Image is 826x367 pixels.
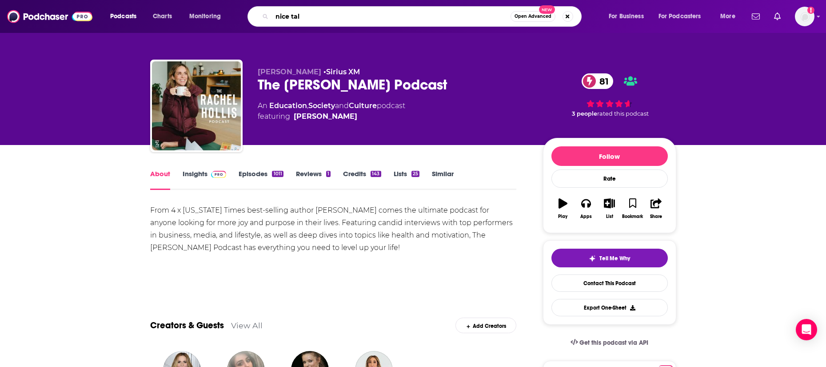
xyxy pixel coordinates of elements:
div: From 4 x [US_STATE] Times best-selling author [PERSON_NAME] comes the ultimate podcast for anyone... [150,204,517,254]
div: An podcast [258,101,405,122]
span: , [307,101,308,110]
span: featuring [258,111,405,122]
span: [PERSON_NAME] [258,68,321,76]
button: List [598,193,621,225]
span: • [323,68,360,76]
a: Rachel Hollis [294,111,357,122]
a: Show notifications dropdown [748,9,763,24]
button: Play [551,193,575,225]
a: Creators & Guests [150,320,224,331]
button: Open AdvancedNew [511,11,555,22]
a: Lists25 [394,169,419,190]
a: Episodes1011 [239,169,283,190]
div: 25 [411,171,419,177]
button: open menu [104,9,148,24]
div: Bookmark [622,214,643,219]
button: open menu [653,9,714,24]
div: Open Intercom Messenger [796,319,817,340]
a: Credits143 [343,169,381,190]
span: For Podcasters [658,10,701,23]
span: Podcasts [110,10,136,23]
div: 1011 [272,171,283,177]
span: Get this podcast via API [579,339,648,347]
img: User Profile [795,7,814,26]
button: tell me why sparkleTell Me Why [551,249,668,267]
a: Education [269,101,307,110]
span: 3 people [572,110,597,117]
a: Society [308,101,335,110]
button: open menu [603,9,655,24]
a: Contact This Podcast [551,274,668,292]
span: and [335,101,349,110]
a: Sirius XM [326,68,360,76]
button: open menu [714,9,746,24]
span: Tell Me Why [599,255,630,262]
a: Similar [432,169,454,190]
div: List [606,214,613,219]
a: Reviews1 [296,169,331,190]
button: Follow [551,146,668,166]
a: About [150,169,170,190]
button: Export One-Sheet [551,299,668,316]
button: open menu [183,9,232,24]
button: Show profile menu [795,7,814,26]
img: Podchaser Pro [211,171,227,178]
a: 81 [582,73,613,89]
div: 1 [326,171,331,177]
div: 81 3 peoplerated this podcast [543,68,676,123]
span: rated this podcast [597,110,649,117]
div: Add Creators [455,318,516,333]
span: Open Advanced [515,14,551,19]
div: Play [558,214,567,219]
a: Charts [147,9,177,24]
input: Search podcasts, credits, & more... [272,9,511,24]
div: Search podcasts, credits, & more... [256,6,590,27]
span: More [720,10,735,23]
a: Get this podcast via API [563,332,656,354]
img: The Rachel Hollis Podcast [152,61,241,150]
img: tell me why sparkle [589,255,596,262]
a: Show notifications dropdown [770,9,784,24]
span: 81 [591,73,613,89]
div: Share [650,214,662,219]
button: Bookmark [621,193,644,225]
div: Apps [580,214,592,219]
span: Logged in as sophiak [795,7,814,26]
span: New [539,5,555,14]
div: 143 [371,171,381,177]
div: Rate [551,169,668,188]
a: View All [231,321,263,330]
img: Podchaser - Follow, Share and Rate Podcasts [7,8,92,25]
span: Monitoring [189,10,221,23]
span: Charts [153,10,172,23]
span: For Business [609,10,644,23]
a: Culture [349,101,377,110]
button: Share [644,193,667,225]
button: Apps [575,193,598,225]
svg: Add a profile image [807,7,814,14]
a: InsightsPodchaser Pro [183,169,227,190]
